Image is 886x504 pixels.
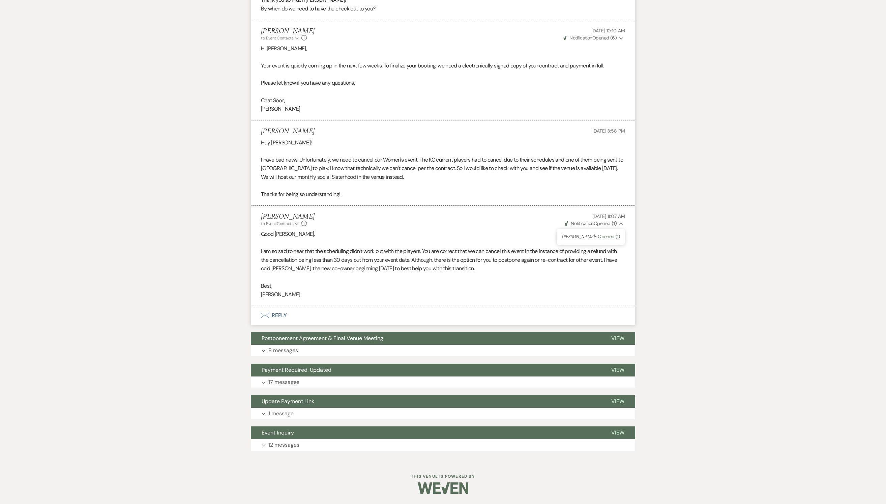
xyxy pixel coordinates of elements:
button: View [600,332,635,345]
button: Event Inquiry [251,426,600,439]
span: Notification [569,35,592,41]
span: View [611,429,624,436]
p: [PERSON_NAME] • [562,233,620,241]
button: Payment Required: Updated [251,364,600,376]
span: Postponement Agreement & Final Venue Meeting [262,335,383,342]
span: Opened [563,35,617,41]
span: View [611,398,624,405]
button: View [600,395,635,408]
h5: [PERSON_NAME] [261,127,315,136]
span: [DATE] 11:07 AM [592,213,625,219]
p: Please let know if you have any questions. [261,79,625,87]
span: [DATE] 3:58 PM [592,128,625,134]
button: to: Event Contacts [261,221,300,227]
button: 8 messages [251,345,635,356]
span: to: Event Contacts [261,35,293,41]
h5: [PERSON_NAME] [261,213,315,221]
button: 12 messages [251,439,635,451]
span: Opened [565,220,617,226]
button: View [600,426,635,439]
span: Payment Required: Updated [262,366,331,373]
button: View [600,364,635,376]
img: Weven Logo [418,476,468,500]
span: View [611,335,624,342]
h5: [PERSON_NAME] [261,27,315,35]
p: [PERSON_NAME] [261,105,625,113]
button: 17 messages [251,376,635,388]
p: I am so sad to hear that the scheduling didn't work out with the players. You are correct that we... [261,247,625,273]
p: Chat Soon, [261,96,625,105]
p: Best, [261,282,625,290]
p: 17 messages [268,378,299,387]
span: View [611,366,624,373]
p: [PERSON_NAME] [261,290,625,299]
button: Update Payment Link [251,395,600,408]
p: Your event is quickly coming up in the next few weeks. To finalize your booking, we need a electr... [261,61,625,70]
button: NotificationOpened (1) [564,220,625,227]
span: Notification [571,220,593,226]
strong: ( 6 ) [610,35,617,41]
button: to: Event Contacts [261,35,300,41]
span: to: Event Contacts [261,221,293,226]
p: 12 messages [268,441,299,449]
span: [DATE] 10:10 AM [591,28,625,34]
button: Postponement Agreement & Final Venue Meeting [251,332,600,345]
p: 1 message [268,409,294,418]
span: Update Payment Link [262,398,314,405]
div: Hey [PERSON_NAME]! I have bad news. Unfortunately, we need to cancel our Women's event. The KC cu... [261,138,625,199]
span: Event Inquiry [262,429,294,436]
p: 8 messages [268,346,298,355]
span: Opened (1) [598,233,620,240]
button: Reply [251,306,635,325]
button: NotificationOpened (6) [562,34,625,41]
button: 1 message [251,408,635,419]
strong: ( 1 ) [612,220,617,226]
p: Hi [PERSON_NAME], [261,44,625,53]
p: Good [PERSON_NAME], [261,230,625,239]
